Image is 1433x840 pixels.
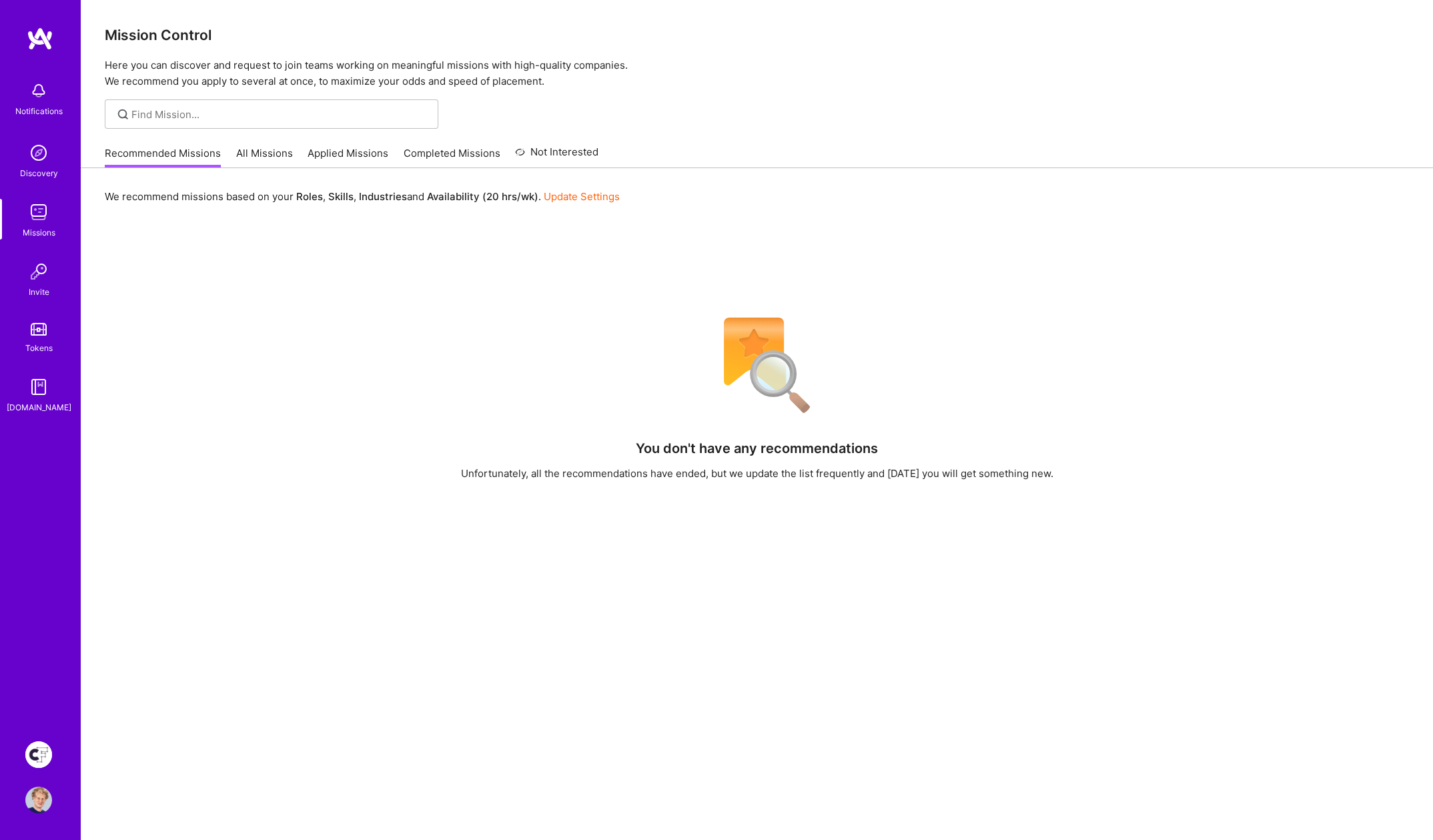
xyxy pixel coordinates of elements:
a: Update Settings [544,190,620,203]
a: Creative Fabrica Project Team [22,741,55,768]
a: Completed Missions [404,146,500,168]
a: Recommended Missions [105,146,221,168]
div: Discovery [20,166,58,180]
h3: Mission Control [105,27,1409,43]
img: logo [27,27,53,51]
img: tokens [31,323,47,336]
i: icon SearchGrey [115,107,131,122]
img: bell [25,77,52,104]
img: Invite [25,258,52,285]
a: Applied Missions [308,146,388,168]
div: Invite [29,285,49,299]
b: Roles [296,190,323,203]
img: Creative Fabrica Project Team [25,741,52,768]
div: Tokens [25,341,53,355]
img: guide book [25,374,52,400]
a: User Avatar [22,787,55,813]
img: No Results [700,309,814,422]
b: Skills [328,190,354,203]
input: Find Mission... [131,107,428,121]
img: discovery [25,139,52,166]
b: Availability (20 hrs/wk) [427,190,538,203]
div: Notifications [15,104,63,118]
a: All Missions [236,146,293,168]
div: Missions [23,226,55,240]
div: [DOMAIN_NAME] [7,400,71,414]
a: Not Interested [515,144,598,168]
img: teamwork [25,199,52,226]
div: Unfortunately, all the recommendations have ended, but we update the list frequently and [DATE] y... [461,466,1053,480]
p: We recommend missions based on your , , and . [105,189,620,203]
h4: You don't have any recommendations [636,440,878,456]
b: Industries [359,190,407,203]
p: Here you can discover and request to join teams working on meaningful missions with high-quality ... [105,57,1409,89]
img: User Avatar [25,787,52,813]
